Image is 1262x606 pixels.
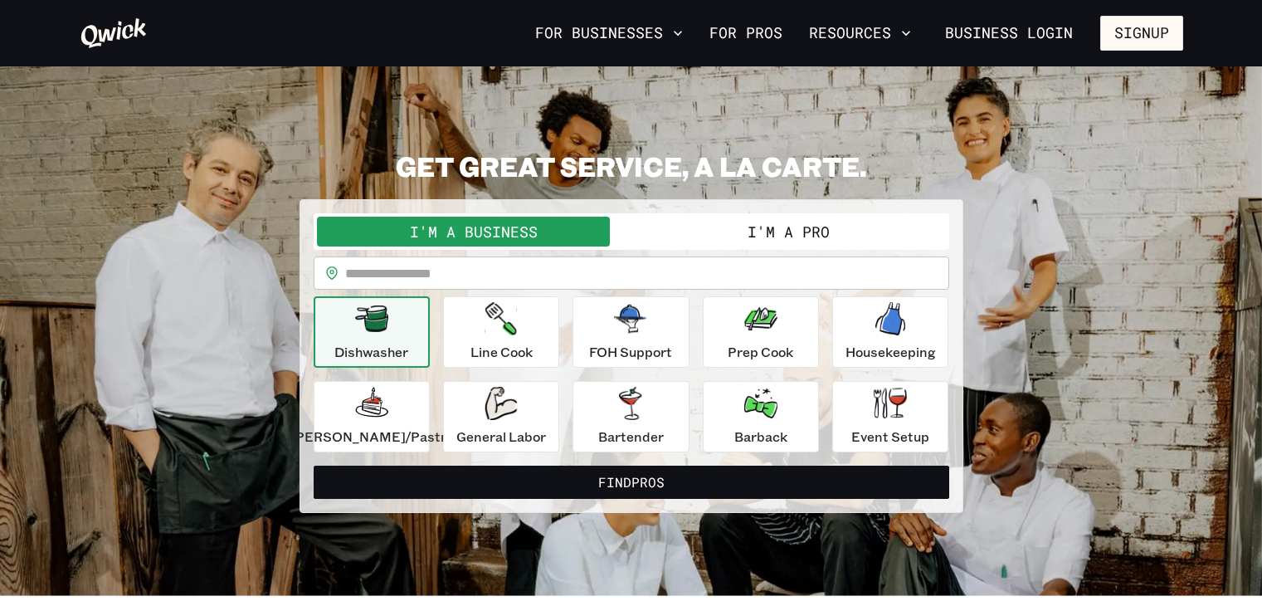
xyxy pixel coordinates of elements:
button: [PERSON_NAME]/Pastry [314,381,430,452]
p: FOH Support [589,342,672,362]
p: General Labor [456,427,546,447]
button: Barback [703,381,819,452]
button: Signup [1100,16,1183,51]
p: Event Setup [851,427,929,447]
h2: GET GREAT SERVICE, A LA CARTE. [300,149,963,183]
p: Dishwasher [334,342,408,362]
a: Business Login [931,16,1087,51]
button: I'm a Business [317,217,631,247]
button: I'm a Pro [631,217,946,247]
button: Resources [802,19,918,47]
button: Prep Cook [703,296,819,368]
button: Housekeeping [832,296,948,368]
p: Bartender [598,427,664,447]
p: Barback [734,427,787,447]
button: Line Cook [443,296,559,368]
button: General Labor [443,381,559,452]
p: Line Cook [470,342,533,362]
p: Housekeeping [845,342,936,362]
button: Event Setup [832,381,948,452]
p: [PERSON_NAME]/Pastry [290,427,453,447]
a: For Pros [703,19,789,47]
button: For Businesses [529,19,689,47]
button: FOH Support [573,296,689,368]
p: Prep Cook [728,342,793,362]
button: Dishwasher [314,296,430,368]
button: FindPros [314,466,949,499]
button: Bartender [573,381,689,452]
